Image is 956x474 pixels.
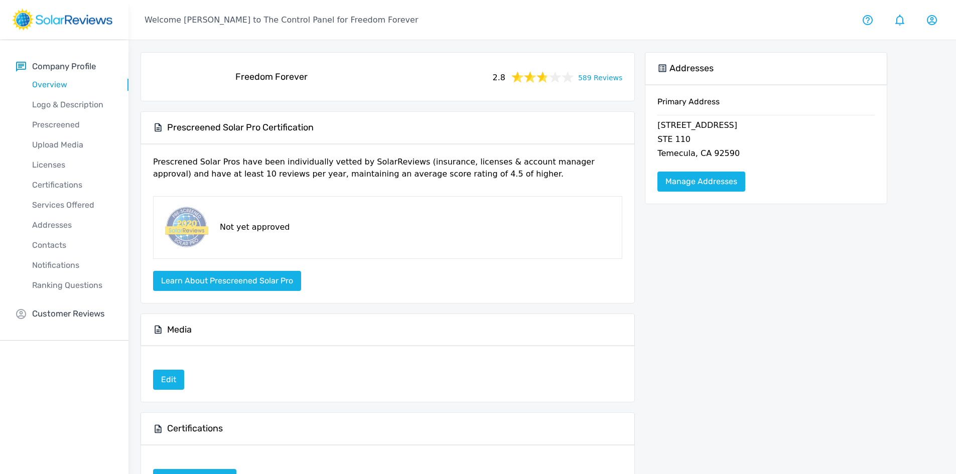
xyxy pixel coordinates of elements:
a: Notifications [16,255,128,275]
p: Licenses [16,159,128,171]
a: Logo & Description [16,95,128,115]
p: STE 110 [657,133,875,147]
a: Overview [16,75,128,95]
p: Overview [16,79,128,91]
h5: Addresses [669,63,714,74]
p: Addresses [16,219,128,231]
p: Ranking Questions [16,279,128,291]
a: Edit [153,375,184,384]
a: Manage Addresses [657,172,745,192]
p: Company Profile [32,60,96,73]
a: 589 Reviews [578,71,622,83]
p: Certifications [16,179,128,191]
p: Prescreened [16,119,128,131]
a: Prescreened [16,115,128,135]
p: Temecula, CA 92590 [657,147,875,162]
p: Prescrened Solar Pros have been individually vetted by SolarReviews (insurance, licenses & accoun... [153,156,622,188]
h6: Primary Address [657,97,875,115]
a: Services Offered [16,195,128,215]
h5: Freedom Forever [235,71,308,83]
img: prescreened-badge.png [162,205,210,250]
a: Ranking Questions [16,275,128,295]
a: Upload Media [16,135,128,155]
a: Certifications [16,175,128,195]
p: [STREET_ADDRESS] [657,119,875,133]
p: Upload Media [16,139,128,151]
p: Customer Reviews [32,307,105,320]
button: Learn about Prescreened Solar Pro [153,271,301,291]
h5: Certifications [167,423,223,434]
a: Contacts [16,235,128,255]
a: Edit [153,370,184,390]
a: Addresses [16,215,128,235]
p: Contacts [16,239,128,251]
span: 2.8 [492,70,505,84]
h5: Media [167,324,192,336]
p: Welcome [PERSON_NAME] to The Control Panel for Freedom Forever [145,14,418,26]
p: Services Offered [16,199,128,211]
p: Logo & Description [16,99,128,111]
p: Notifications [16,259,128,271]
a: Learn about Prescreened Solar Pro [153,276,301,285]
a: Licenses [16,155,128,175]
p: Not yet approved [220,221,290,233]
h5: Prescreened Solar Pro Certification [167,122,314,133]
